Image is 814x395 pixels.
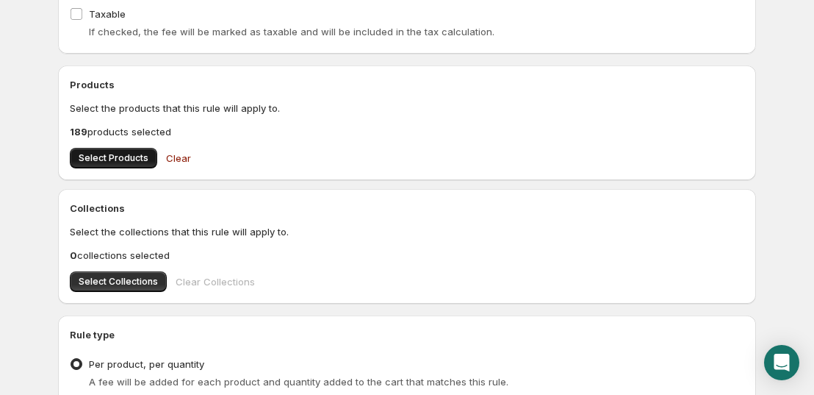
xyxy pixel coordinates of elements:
p: collections selected [70,248,744,263]
p: Select the products that this rule will apply to. [70,101,744,115]
span: A fee will be added for each product and quantity added to the cart that matches this rule. [89,376,508,388]
p: Select the collections that this rule will apply to. [70,224,744,239]
div: Open Intercom Messenger [764,345,799,380]
span: Per product, per quantity [89,358,204,370]
button: Select Products [70,148,157,168]
span: Taxable [89,8,126,20]
span: Select Products [79,152,148,164]
button: Select Collections [70,271,167,292]
b: 189 [70,126,87,138]
h2: Rule type [70,327,744,342]
b: 0 [70,249,77,261]
p: products selected [70,124,744,139]
button: Clear [157,143,200,173]
span: If checked, the fee will be marked as taxable and will be included in the tax calculation. [89,26,494,38]
span: Select Collections [79,276,158,288]
span: Clear [166,151,191,166]
h2: Products [70,77,744,92]
h2: Collections [70,201,744,216]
